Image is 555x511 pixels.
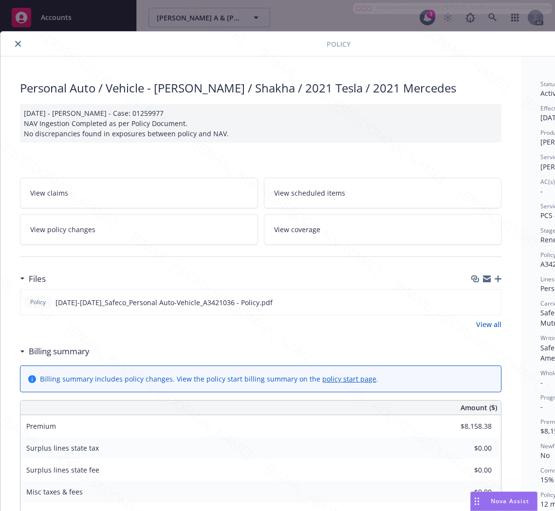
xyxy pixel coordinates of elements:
[55,297,273,308] span: [DATE]-[DATE]_Safeco_Personal Auto-Vehicle_A3421036 - Policy.pdf
[20,273,46,285] div: Files
[20,104,501,143] div: [DATE] - [PERSON_NAME] - Case: 01259977 NAV Ingestion Completed as per Policy Document. No discre...
[26,487,83,496] span: Misc taxes & fees
[40,374,378,384] div: Billing summary includes policy changes. View the policy start billing summary on the .
[20,345,90,358] div: Billing summary
[540,178,555,186] span: AC(s)
[540,378,543,387] span: -
[30,188,68,198] span: View claims
[274,224,320,235] span: View coverage
[26,465,99,474] span: Surplus lines state fee
[327,39,351,49] span: Policy
[12,38,24,50] button: close
[434,419,498,434] input: 0.00
[540,186,543,196] span: -
[491,497,529,505] span: Nova Assist
[471,492,483,511] div: Drag to move
[540,402,543,411] span: -
[30,224,95,235] span: View policy changes
[473,297,481,308] button: download file
[322,374,376,383] a: policy start page
[274,188,345,198] span: View scheduled items
[29,273,46,285] h3: Files
[28,298,48,307] span: Policy
[540,451,550,460] span: No
[20,80,501,96] div: Personal Auto / Vehicle - [PERSON_NAME] / Shakha / 2021 Tesla / 2021 Mercedes
[264,214,502,245] a: View coverage
[470,492,537,511] button: Nova Assist
[434,463,498,477] input: 0.00
[26,443,99,453] span: Surplus lines state tax
[264,178,502,208] a: View scheduled items
[461,402,497,413] span: Amount ($)
[476,319,501,329] a: View all
[26,421,56,431] span: Premium
[20,178,258,208] a: View claims
[20,214,258,245] a: View policy changes
[434,485,498,499] input: 0.00
[29,345,90,358] h3: Billing summary
[488,297,497,308] button: preview file
[434,441,498,456] input: 0.00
